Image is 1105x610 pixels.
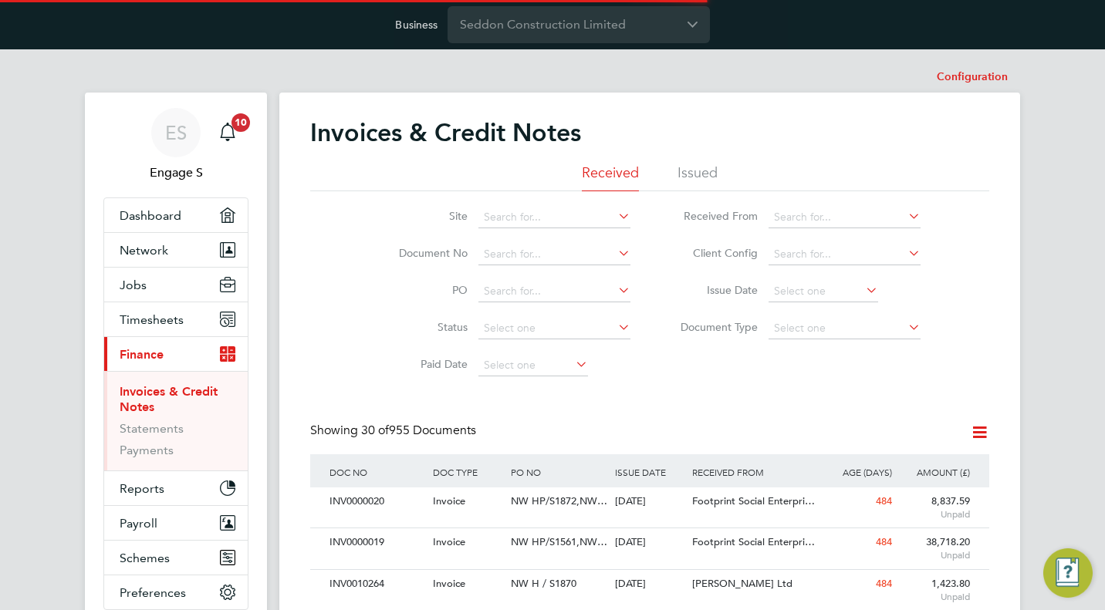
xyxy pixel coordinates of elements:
[511,494,607,507] span: NW HP/S1872,NW…
[433,494,465,507] span: Invoice
[103,108,248,182] a: ESEngage S
[104,541,248,575] button: Schemes
[478,281,630,302] input: Search for...
[310,423,479,439] div: Showing
[769,244,921,265] input: Search for...
[669,283,758,297] label: Issue Date
[326,487,429,516] div: INV0000020
[120,443,174,457] a: Payments
[120,208,181,223] span: Dashboard
[818,454,896,490] div: AGE (DAYS)
[120,278,147,292] span: Jobs
[900,549,970,561] span: Unpaid
[769,207,921,228] input: Search for...
[104,471,248,505] button: Reports
[379,357,468,371] label: Paid Date
[876,494,892,507] span: 484
[669,320,758,334] label: Document Type
[212,108,243,157] a: 10
[326,454,429,490] div: DOC NO
[104,337,248,371] button: Finance
[120,551,170,565] span: Schemes
[478,318,630,339] input: Select one
[165,123,187,143] span: ES
[669,246,758,260] label: Client Config
[103,163,248,182] span: Engage S
[611,454,689,490] div: ISSUE DATE
[692,494,815,507] span: Footprint Social Enterpri…
[611,528,689,557] div: [DATE]
[104,506,248,540] button: Payroll
[896,454,974,490] div: AMOUNT (£)
[120,384,218,414] a: Invoices & Credit Notes
[507,454,610,490] div: PO NO
[104,233,248,267] button: Network
[379,283,468,297] label: PO
[511,577,576,590] span: NW H / S1870
[326,528,429,557] div: INV0000019
[611,487,689,516] div: [DATE]
[104,268,248,302] button: Jobs
[611,570,689,598] div: [DATE]
[937,62,1008,93] li: Configuration
[769,318,921,339] input: Select one
[896,487,974,527] div: 8,837.59
[120,585,186,600] span: Preferences
[326,570,429,598] div: INV0010264
[769,281,878,302] input: Select one
[120,347,164,362] span: Finance
[896,528,974,568] div: 38,718.20
[104,575,248,609] button: Preferences
[876,577,892,590] span: 484
[120,312,184,327] span: Timesheets
[379,246,468,260] label: Document No
[511,535,607,548] span: NW HP/S1561,NW…
[478,244,630,265] input: Search for...
[433,577,465,590] span: Invoice
[120,516,157,531] span: Payroll
[429,454,507,490] div: DOC TYPE
[1043,548,1093,598] button: Engage Resource Center
[120,243,168,258] span: Network
[104,371,248,470] div: Finance
[395,18,438,32] label: Business
[361,423,389,438] span: 30 of
[120,481,164,496] span: Reports
[104,302,248,336] button: Timesheets
[104,198,248,232] a: Dashboard
[478,207,630,228] input: Search for...
[692,535,815,548] span: Footprint Social Enterpri…
[361,423,476,438] span: 955 Documents
[310,117,581,148] h2: Invoices & Credit Notes
[582,163,639,191] li: Received
[379,209,468,223] label: Site
[231,113,250,132] span: 10
[900,508,970,521] span: Unpaid
[669,209,758,223] label: Received From
[876,535,892,548] span: 484
[379,320,468,334] label: Status
[120,421,184,436] a: Statements
[433,535,465,548] span: Invoice
[678,163,718,191] li: Issued
[692,577,792,590] span: [PERSON_NAME] Ltd
[688,454,818,490] div: RECEIVED FROM
[478,355,588,376] input: Select one
[900,591,970,603] span: Unpaid
[896,570,974,610] div: 1,423.80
